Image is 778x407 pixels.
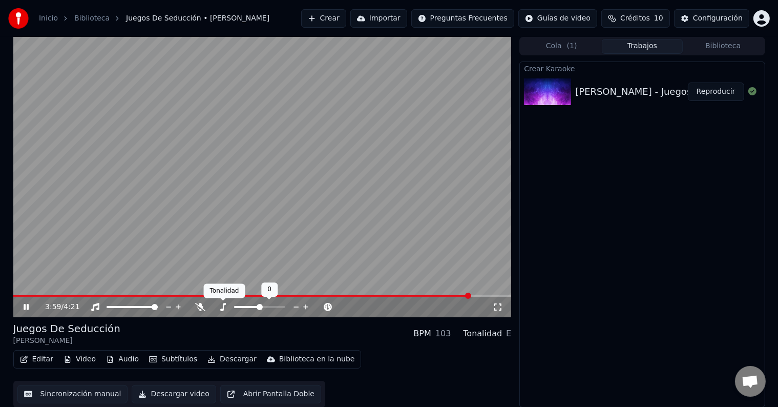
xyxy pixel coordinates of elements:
button: Importar [350,9,407,28]
button: Abrir Pantalla Doble [220,385,321,403]
div: Biblioteca en la nube [279,354,355,364]
button: Créditos10 [601,9,670,28]
button: Cola [521,39,602,54]
div: Juegos De Seducción [13,321,120,336]
img: youka [8,8,29,29]
span: 4:21 [64,302,79,312]
button: Video [59,352,100,367]
div: / [45,302,70,312]
button: Configuración [674,9,749,28]
span: ( 1 ) [567,41,577,51]
span: Juegos De Seducción • [PERSON_NAME] [126,13,269,24]
button: Trabajos [602,39,683,54]
button: Editar [16,352,57,367]
a: Biblioteca [74,13,110,24]
button: Subtítulos [145,352,201,367]
nav: breadcrumb [39,13,269,24]
div: 0 [261,282,278,297]
button: Descargar video [132,385,216,403]
div: [PERSON_NAME] [13,336,120,346]
a: Chat abierto [735,366,766,397]
div: Tonalidad [204,284,245,298]
button: Preguntas Frecuentes [411,9,514,28]
div: Tonalidad [463,328,502,340]
div: Crear Karaoke [520,62,764,74]
div: E [506,328,511,340]
div: BPM [413,328,431,340]
button: Sincronización manual [17,385,128,403]
span: 10 [654,13,663,24]
button: Guías de video [518,9,597,28]
div: Configuración [693,13,743,24]
button: Descargar [203,352,261,367]
a: Inicio [39,13,58,24]
button: Biblioteca [683,39,764,54]
div: 103 [435,328,451,340]
button: Audio [102,352,143,367]
button: Reproducir [688,83,744,101]
span: 3:59 [45,302,61,312]
span: Créditos [620,13,650,24]
button: Crear [301,9,346,28]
